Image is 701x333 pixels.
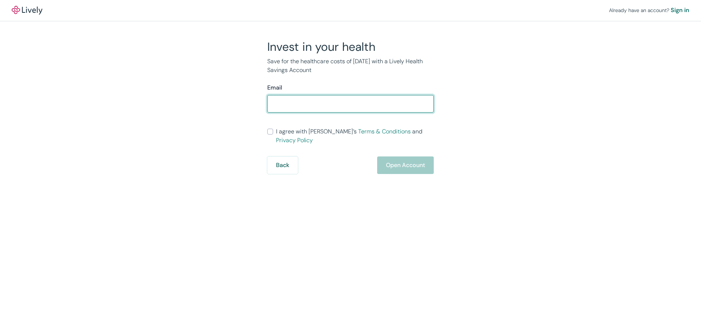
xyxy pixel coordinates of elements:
p: Save for the healthcare costs of [DATE] with a Lively Health Savings Account [267,57,434,75]
button: Back [267,156,298,174]
h2: Invest in your health [267,39,434,54]
a: Sign in [671,6,689,15]
img: Lively [12,6,42,15]
a: Privacy Policy [276,136,313,144]
label: Email [267,83,282,92]
span: I agree with [PERSON_NAME]’s and [276,127,434,145]
a: Terms & Conditions [358,128,411,135]
a: LivelyLively [12,6,42,15]
div: Already have an account? [609,6,689,15]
